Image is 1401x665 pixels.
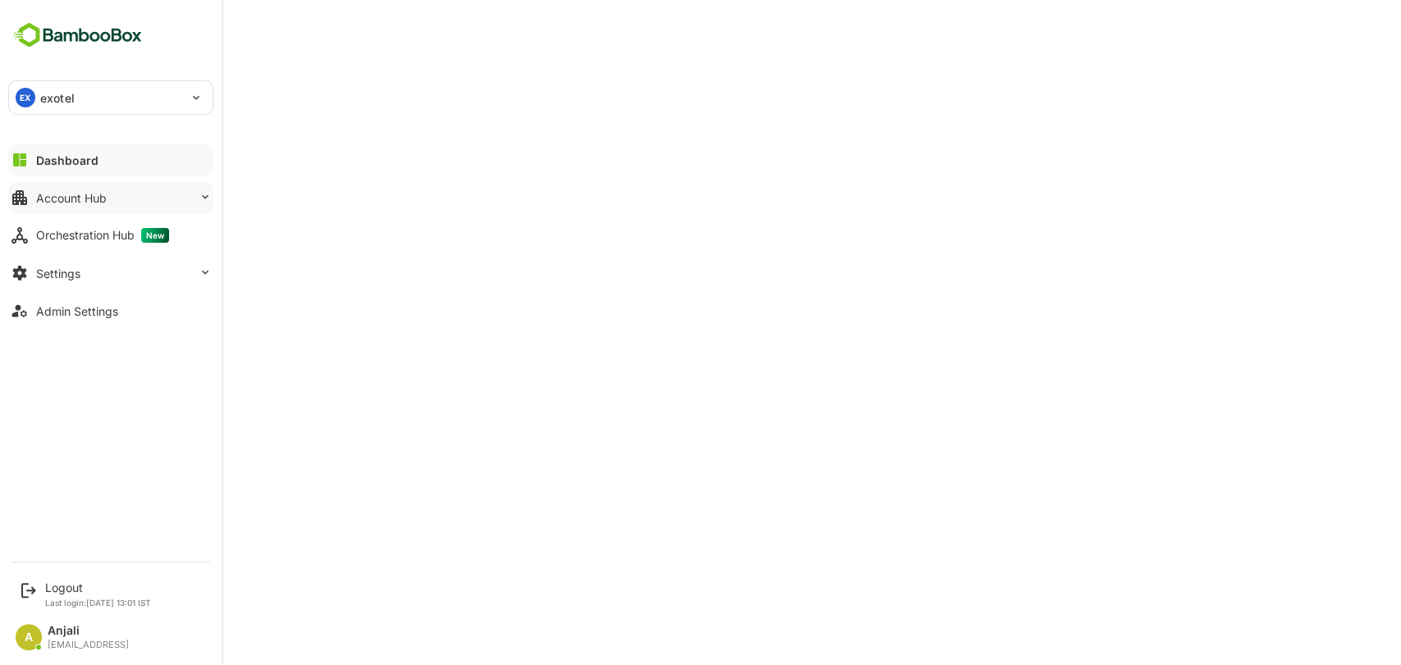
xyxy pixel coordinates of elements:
[8,219,213,252] button: Orchestration HubNew
[45,581,151,594] div: Logout
[16,88,35,107] div: EX
[36,191,107,205] div: Account Hub
[48,624,129,638] div: Anjali
[36,304,118,318] div: Admin Settings
[8,257,213,289] button: Settings
[40,89,75,107] p: exotel
[141,228,169,243] span: New
[8,143,213,176] button: Dashboard
[36,266,80,280] div: Settings
[36,228,169,243] div: Orchestration Hub
[16,624,42,650] div: A
[9,81,213,114] div: EXexotel
[48,640,129,650] div: [EMAIL_ADDRESS]
[45,598,151,608] p: Last login: [DATE] 13:01 IST
[8,20,147,51] img: BambooboxFullLogoMark.5f36c76dfaba33ec1ec1367b70bb1252.svg
[8,181,213,214] button: Account Hub
[8,294,213,327] button: Admin Settings
[36,153,98,167] div: Dashboard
